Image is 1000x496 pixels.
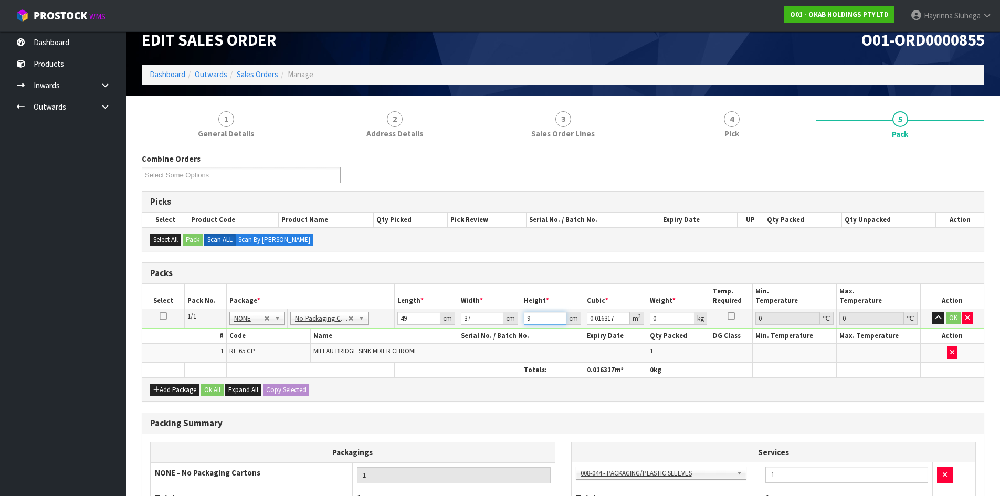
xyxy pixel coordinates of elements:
div: ℃ [820,312,834,325]
th: Name [311,329,458,344]
a: Outwards [195,69,227,79]
th: Qty Packed [764,213,841,227]
strong: NONE - No Packaging Cartons [155,468,260,478]
button: Copy Selected [263,384,309,396]
span: 1 [220,346,224,355]
th: Temp. Required [710,284,752,309]
th: Action [936,213,984,227]
span: 1 [650,346,653,355]
th: Serial No. / Batch No. [458,329,584,344]
th: m³ [584,362,647,377]
th: Pack No. [184,284,226,309]
th: Pick Review [448,213,527,227]
span: 4 [724,111,740,127]
img: cube-alt.png [16,9,29,22]
span: 3 [555,111,571,127]
span: 008-044 - PACKAGING/PLASTIC SLEEVES [581,467,733,480]
span: Hayrinna [924,10,953,20]
th: Product Name [279,213,374,227]
a: Dashboard [150,69,185,79]
th: Totals: [521,362,584,377]
span: 2 [387,111,403,127]
span: 0.016317 [587,365,615,374]
label: Scan ALL [204,234,236,246]
th: Expiry Date [660,213,738,227]
th: Select [142,284,184,309]
th: DG Class [710,329,752,344]
span: 1 [218,111,234,127]
span: Edit Sales Order [142,29,277,50]
span: No Packaging Cartons [295,312,348,325]
button: Expand All [225,384,261,396]
span: Expand All [228,385,258,394]
span: Address Details [366,128,423,139]
button: OK [946,312,961,324]
th: Weight [647,284,710,309]
th: kg [647,362,710,377]
button: Select All [150,234,181,246]
th: Select [142,213,188,227]
th: UP [737,213,764,227]
strong: O01 - OKAB HOLDINGS PTY LTD [790,10,889,19]
th: Qty Picked [374,213,448,227]
th: Packagings [151,442,555,462]
div: cm [566,312,581,325]
th: Action [921,329,984,344]
span: Manage [288,69,313,79]
span: RE 65 CP [229,346,255,355]
small: WMS [89,12,106,22]
span: Siuhega [954,10,981,20]
span: Sales Order Lines [531,128,595,139]
a: Sales Orders [237,69,278,79]
th: Serial No. / Batch No. [527,213,660,227]
th: Expiry Date [584,329,647,344]
div: kg [694,312,707,325]
th: Min. Temperature [752,284,836,309]
div: ℃ [904,312,918,325]
th: Min. Temperature [752,329,836,344]
span: Pick [724,128,739,139]
span: 1/1 [187,312,196,321]
th: Product Code [188,213,279,227]
th: Qty Unpacked [841,213,935,227]
th: Package [226,284,395,309]
span: General Details [198,128,254,139]
span: NONE [234,312,264,325]
th: Length [395,284,458,309]
th: Max. Temperature [836,284,920,309]
span: Pack [892,129,908,140]
span: O01-ORD0000855 [861,29,984,50]
span: ProStock [34,9,87,23]
div: cm [503,312,518,325]
th: # [142,329,226,344]
th: Max. Temperature [836,329,920,344]
label: Combine Orders [142,153,201,164]
button: Pack [183,234,203,246]
span: MILLAU BRIDGE SINK MIXER CHROME [313,346,418,355]
h3: Packs [150,268,976,278]
th: Services [572,442,976,462]
th: Width [458,284,521,309]
th: Qty Packed [647,329,710,344]
label: Scan By [PERSON_NAME] [235,234,313,246]
h3: Packing Summary [150,418,976,428]
sup: 3 [638,313,641,320]
th: Action [921,284,984,309]
div: cm [440,312,455,325]
a: O01 - OKAB HOLDINGS PTY LTD [784,6,894,23]
span: 0 [650,365,654,374]
button: Add Package [150,384,199,396]
th: Cubic [584,284,647,309]
h3: Picks [150,197,976,207]
th: Height [521,284,584,309]
div: m [630,312,644,325]
span: 5 [892,111,908,127]
button: Ok All [201,384,224,396]
th: Code [226,329,310,344]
